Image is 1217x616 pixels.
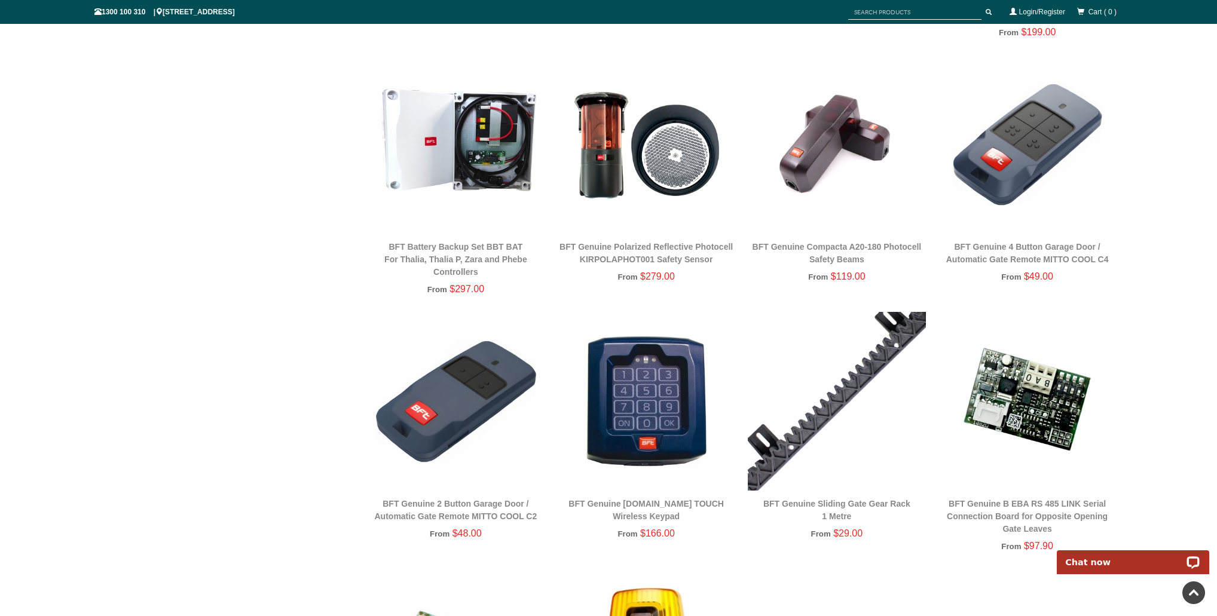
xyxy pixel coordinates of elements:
[947,499,1108,534] a: BFT Genuine B EBA RS 485 LINK Serial Connection Board for Opposite Opening Gate Leaves
[946,242,1109,264] a: BFT Genuine 4 Button Garage Door / Automatic Gate Remote MITTO COOL C4
[450,284,484,294] span: $297.00
[748,55,926,234] img: BFT Genuine Compacta A20-180 Photocell Safety Beams - Gate Warehouse
[748,312,926,491] img: BFT Genuine Sliding Gate Gear Rack - 1 Metre - Gate Warehouse
[375,499,537,521] a: BFT Genuine 2 Button Garage Door / Automatic Gate Remote MITTO COOL C2
[366,55,545,234] img: BFT Battery Backup Set BBT BAT - For Thalia, Thalia P, Zara and Phebe Controllers - Gate Warehouse
[617,272,637,281] span: From
[1001,272,1021,281] span: From
[753,242,922,264] a: BFT Genuine Compacta A20-180 Photocell Safety Beams
[559,242,733,264] a: BFT Genuine Polarized Reflective Photocell KIRPOLAPHOT001 Safety Sensor
[831,271,866,281] span: $119.00
[450,14,484,24] span: $618.00
[1024,271,1053,281] span: $49.00
[808,16,828,24] span: From
[640,271,675,281] span: $279.00
[1022,27,1056,37] span: $199.00
[452,528,482,538] span: $48.00
[557,55,736,234] img: BFT Genuine Polarized Reflective Photocell KIRPOLAPHOT001 Safety Sensor - Gate Warehouse
[848,5,981,20] input: SEARCH PRODUCTS
[999,28,1019,37] span: From
[808,272,828,281] span: From
[427,285,447,294] span: From
[94,8,235,16] span: 1300 100 310 | [STREET_ADDRESS]
[833,528,863,538] span: $29.00
[1088,8,1117,16] span: Cart ( 0 )
[568,499,724,521] a: BFT Genuine [DOMAIN_NAME] TOUCH Wireless Keypad
[366,312,545,491] img: BFT Genuine 2 Button Garage Door / Automatic Gate Remote MITTO COOL C2 - Gate Warehouse
[384,242,527,277] a: BFT Battery Backup Set BBT BATFor Thalia, Thalia P, Zara and Phebe Controllers
[557,312,736,491] img: BFT Genuine Q.BO TOUCH Wireless Keypad - Gate Warehouse
[617,529,637,538] span: From
[811,529,831,538] span: From
[1024,541,1053,551] span: $97.90
[1019,8,1065,16] a: Login/Register
[640,528,675,538] span: $166.00
[1001,542,1021,551] span: From
[938,55,1117,234] img: BFT Genuine 4 Button Garage Door / Automatic Gate Remote MITTO COOL C4 - Gate Warehouse
[938,312,1117,491] img: BFT Genuine B EBA RS 485 LINK Serial Connection Board for Opposite Opening Gate Leaves - Gate War...
[430,529,450,538] span: From
[831,14,866,24] span: $179.00
[427,16,447,24] span: From
[763,499,910,521] a: BFT Genuine Sliding Gate Gear Rack1 Metre
[1049,537,1217,574] iframe: LiveChat chat widget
